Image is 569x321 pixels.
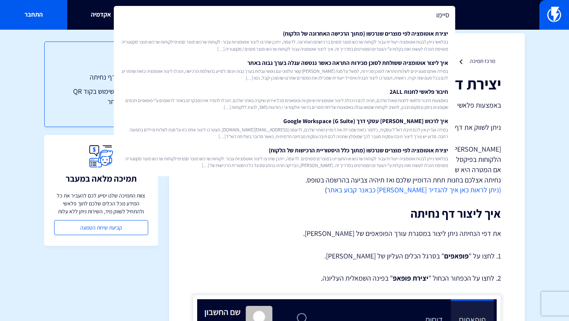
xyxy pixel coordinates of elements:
[193,273,501,283] p: 2. לחצו על הכפתור הכחול " " בפינה השמאלית העליונה.
[54,220,148,235] a: קביעת שיחת הטמעה
[444,251,469,260] strong: פופאפים
[118,143,451,172] a: יצירת אוטומציה לפי מוצרים שנרכשו (מתוך כלל היסטוריית הרכישות של הלקוח)בפלאשי ניתן לבנות אוטומציה ...
[118,84,451,114] a: חיבור פלאשי לחנות 2ALLבאמצעות חיבור פלאשי לחנות טואול שלכם, תהיה לכם היכולת ליצור אוטומציות שיווק...
[118,114,451,143] a: איך לרכוש [PERSON_NAME] עסקי דרך ‏Google Workspace (G Suite)במידה ועדיין אין לכם תיבת דוא”ל עסקית...
[60,72,142,82] a: איך ליצור דף נחיתה
[121,97,448,110] span: באמצעות חיבור פלאשי לחנות טואול שלכם, תהיה לכם היכולת ליצור אוטומציות שיווקיות ופופאפים מכל אירוע...
[470,57,495,65] a: מרכז תמיכה
[118,26,451,55] a: יצירת אוטומציה לפי מוצרים שנרכשו (מתוך הרכישה האחרונה של הלקוח)בפלאשי ניתן לבנות אוטומציה ייעודית...
[66,174,137,183] h3: תמיכה מלאה במעבר
[60,58,142,68] h3: תוכן
[118,55,451,85] a: איך ליצור אוטומציה ששולחת לסוכן מכירות התראה כאשר ננטשה עגלה בערך גבוה באתרבמידה ואתם מעוניינים ל...
[193,228,501,239] p: את דפי הנחיתה ניתן ליצור במסגרת עורך הפופאפים של [PERSON_NAME].
[121,68,448,81] span: במידה ואתם מעוניינים לשלוח התראה לסוכן מכירות, למשל על מנת [PERSON_NAME] קשר טלפוני עם נוטשי עגלו...
[121,38,448,52] span: בפלאשי ניתן לבנות אוטומציה ייעודית עבור לקוחות שרכשו מוצר מסוים ברכישתם האחרונה. לדוגמה, ייתכן שת...
[193,207,501,220] h2: איך ליצור דף נחיתה
[114,6,455,24] input: חיפוש מהיר...
[60,86,142,106] a: דוגמאות לשימוש בקוד QR לאתרי מסחר
[327,185,501,194] a: (ניתן לראות כאן איך להגדיר [PERSON_NAME] כבאנר קבוע באתר
[193,251,501,261] p: 1. לחצו על " " בסרגל הכלים העליון של [PERSON_NAME].
[121,126,448,140] span: במידה ועדיין אין לכם תיבת דוא”ל עסקית, כלומר כזאת שמכילה את דומיין האתר שלכם, לדוגמה [EMAIL_ADDRE...
[121,155,448,169] span: בפלאשי ניתן לבנות אוטומציה ייעודית עבור לקוחות שרכשו או התעניינו במוצרים מסוימים. לדוגמה, ייתכן ש...
[393,274,428,283] strong: יצירת פופאפ
[54,192,148,215] p: צוות התמיכה שלנו יסייע לכם להעביר את כל המידע מכל הכלים שלכם לתוך פלאשי ולהתחיל לשווק מיד, השירות...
